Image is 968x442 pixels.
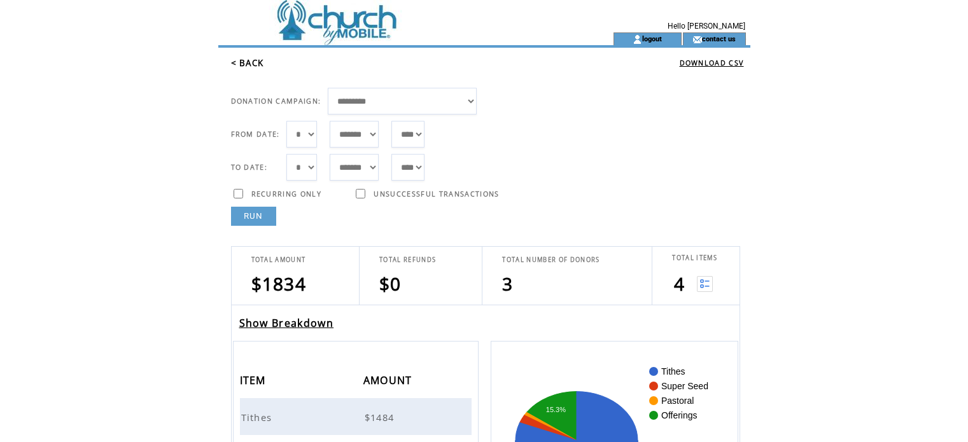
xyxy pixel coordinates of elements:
[661,366,685,376] text: Tithes
[365,411,398,424] span: $1484
[661,410,698,420] text: Offerings
[546,406,566,413] text: 15.3%
[692,34,702,45] img: contact_us_icon.gif
[363,376,416,383] a: AMOUNT
[379,256,436,264] span: TOTAL REFUNDS
[251,272,307,296] span: $1834
[379,272,402,296] span: $0
[661,396,694,406] text: Pastoral
[231,207,276,226] a: RUN
[633,34,642,45] img: account_icon.gif
[363,370,416,394] span: AMOUNT
[241,410,276,422] a: Tithes
[231,97,321,106] span: DONATION CAMPAIGN:
[251,256,306,264] span: TOTAL AMOUNT
[661,381,708,391] text: Super Seed
[674,272,685,296] span: 4
[668,22,745,31] span: Hello [PERSON_NAME]
[231,130,280,139] span: FROM DATE:
[240,370,269,394] span: ITEM
[374,190,499,198] span: UNSUCCESSFUL TRANSACTIONS
[240,376,269,383] a: ITEM
[251,190,322,198] span: RECURRING ONLY
[231,163,268,172] span: TO DATE:
[239,316,334,330] a: Show Breakdown
[241,411,276,424] span: Tithes
[680,59,744,67] a: DOWNLOAD CSV
[642,34,662,43] a: logout
[502,256,600,264] span: TOTAL NUMBER OF DONORS
[502,272,513,296] span: 3
[697,276,713,292] img: View list
[231,57,264,69] a: < BACK
[672,254,717,262] span: TOTAL ITEMS
[702,34,736,43] a: contact us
